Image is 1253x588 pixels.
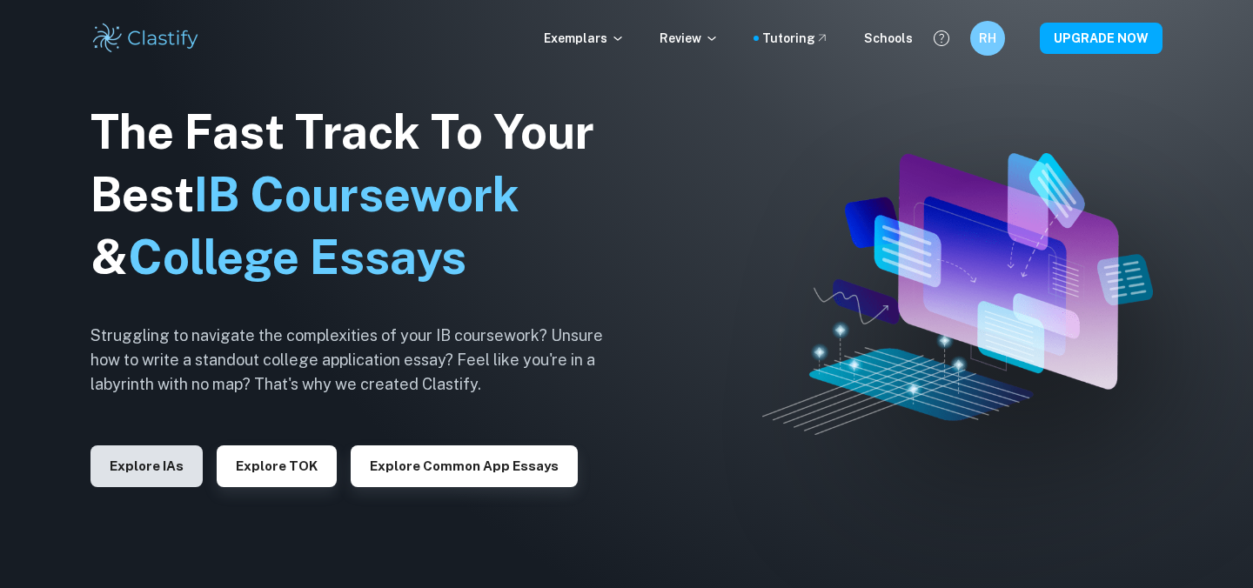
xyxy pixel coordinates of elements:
[544,29,625,48] p: Exemplars
[128,230,466,284] span: College Essays
[90,21,201,56] img: Clastify logo
[351,457,578,473] a: Explore Common App essays
[90,457,203,473] a: Explore IAs
[90,445,203,487] button: Explore IAs
[864,29,913,48] a: Schools
[90,324,630,397] h6: Struggling to navigate the complexities of your IB coursework? Unsure how to write a standout col...
[927,23,956,53] button: Help and Feedback
[351,445,578,487] button: Explore Common App essays
[978,29,998,48] h6: RH
[1040,23,1163,54] button: UPGRADE NOW
[762,153,1153,435] img: Clastify hero
[90,101,630,289] h1: The Fast Track To Your Best &
[217,457,337,473] a: Explore TOK
[762,29,829,48] a: Tutoring
[194,167,519,222] span: IB Coursework
[970,21,1005,56] button: RH
[217,445,337,487] button: Explore TOK
[660,29,719,48] p: Review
